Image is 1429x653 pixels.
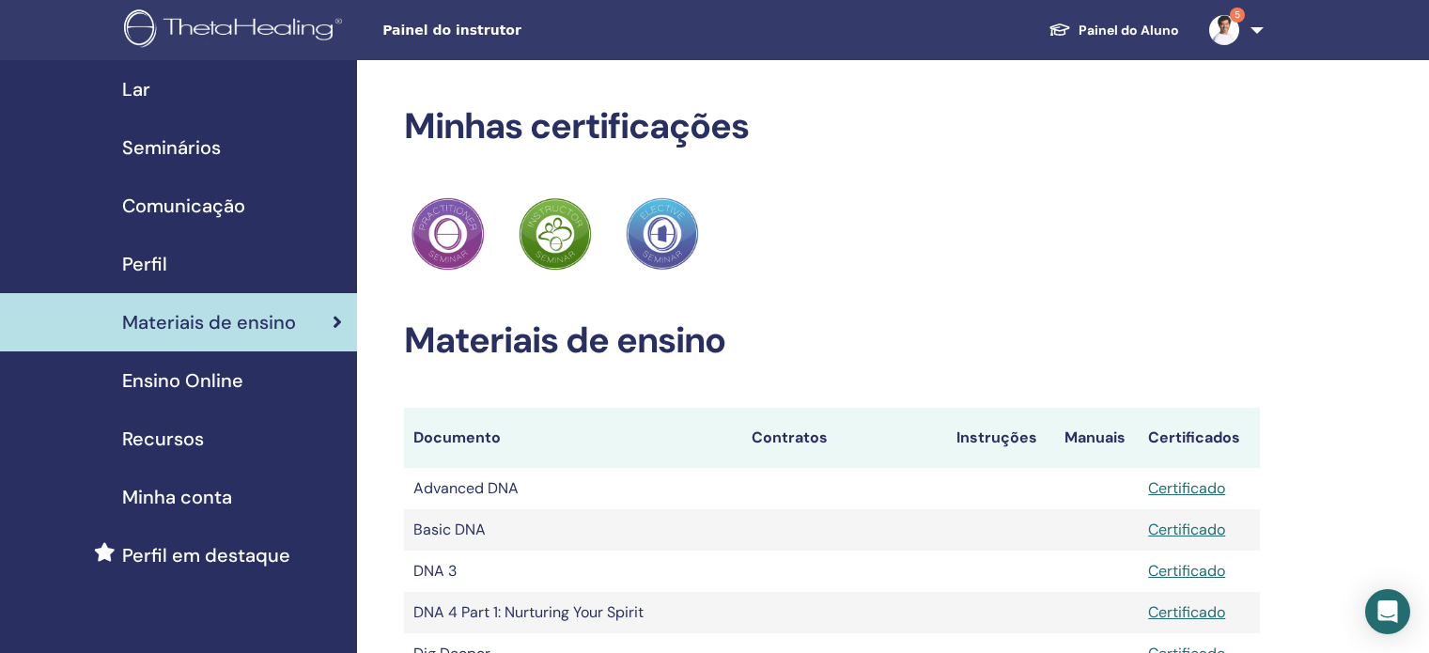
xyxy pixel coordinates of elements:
h2: Minhas certificações [404,105,1260,148]
img: graduation-cap-white.svg [1048,22,1071,38]
h2: Materiais de ensino [404,319,1260,363]
span: Painel do instrutor [382,21,664,40]
div: Open Intercom Messenger [1365,589,1410,634]
img: Practitioner [412,197,485,271]
span: Recursos [122,425,204,453]
img: logo.png [124,9,349,52]
span: Perfil em destaque [122,541,290,569]
img: Practitioner [626,197,699,271]
img: Practitioner [519,197,592,271]
span: 5 [1230,8,1245,23]
th: Manuais [1055,408,1139,468]
a: Certificado [1148,478,1225,498]
a: Certificado [1148,602,1225,622]
span: Materiais de ensino [122,308,296,336]
td: DNA 4 Part 1: Nurturing Your Spirit [404,592,742,633]
span: Comunicação [122,192,245,220]
td: DNA 3 [404,551,742,592]
span: Ensino Online [122,366,243,395]
span: Lar [122,75,150,103]
span: Seminários [122,133,221,162]
th: Certificados [1139,408,1260,468]
a: Certificado [1148,561,1225,581]
img: default.jpg [1209,15,1239,45]
span: Minha conta [122,483,232,511]
th: Instruções [947,408,1054,468]
span: Perfil [122,250,167,278]
a: Certificado [1148,520,1225,539]
th: Contratos [742,408,947,468]
td: Advanced DNA [404,468,742,509]
th: Documento [404,408,742,468]
td: Basic DNA [404,509,742,551]
a: Painel do Aluno [1033,13,1194,48]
